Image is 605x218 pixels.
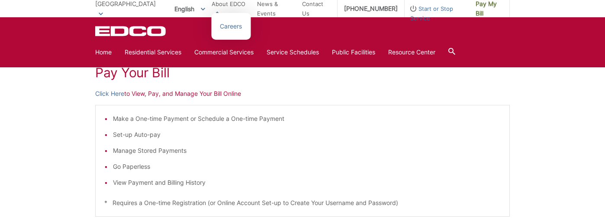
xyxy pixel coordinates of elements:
h1: Pay Your Bill [95,65,510,80]
span: English [168,2,212,16]
p: to View, Pay, and Manage Your Bill Online [95,89,510,98]
p: * Requires a One-time Registration (or Online Account Set-up to Create Your Username and Password) [104,198,501,208]
li: View Payment and Billing History [113,178,501,187]
a: Careers [220,22,242,31]
a: Public Facilities [332,47,375,57]
li: Make a One-time Payment or Schedule a One-time Payment [113,114,501,123]
li: Go Paperless [113,162,501,171]
a: Residential Services [125,47,181,57]
li: Set-up Auto-pay [113,130,501,139]
a: Service Schedules [267,47,319,57]
li: Manage Stored Payments [113,146,501,155]
a: EDCD logo. Return to the homepage. [95,26,167,36]
a: Home [95,47,112,57]
a: Resource Center [388,47,435,57]
a: Click Here [95,89,124,98]
a: Commercial Services [194,47,254,57]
